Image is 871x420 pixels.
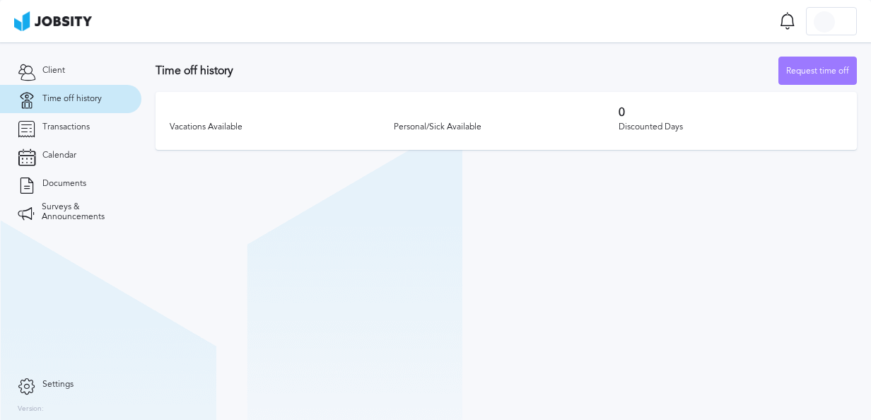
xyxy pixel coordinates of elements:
label: Version: [18,405,44,414]
div: Vacations Available [170,122,394,132]
span: Time off history [42,94,102,104]
span: Settings [42,380,74,390]
span: Calendar [42,151,76,161]
span: Client [42,66,65,76]
span: Documents [42,179,86,189]
div: Personal/Sick Available [394,122,618,132]
h3: 0 [619,106,843,119]
button: Request time off [778,57,857,85]
h3: Time off history [156,64,778,77]
img: ab4bad089aa723f57921c736e9817d99.png [14,11,92,31]
span: Surveys & Announcements [42,202,124,222]
div: Discounted Days [619,122,843,132]
div: Request time off [779,57,856,86]
span: Transactions [42,122,90,132]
